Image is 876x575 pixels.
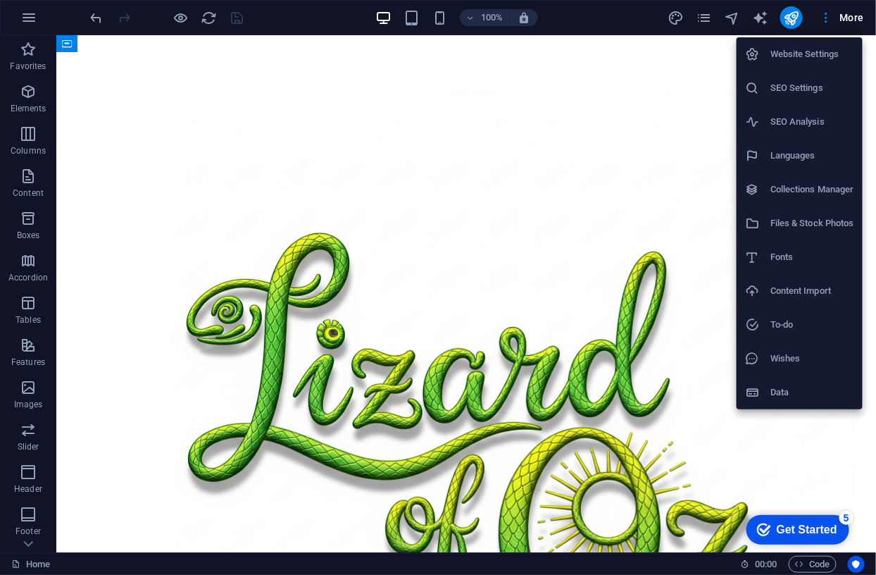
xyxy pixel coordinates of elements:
[770,46,854,63] h6: Website Settings
[104,3,118,17] div: 5
[770,181,854,198] h6: Collections Manager
[770,249,854,266] h6: Fonts
[770,113,854,130] h6: SEO Analysis
[770,384,854,401] h6: Data
[42,16,102,28] div: Get Started
[770,350,854,367] h6: Wishes
[770,215,854,232] h6: Files & Stock Photos
[770,147,854,164] h6: Languages
[770,80,854,97] h6: SEO Settings
[770,316,854,333] h6: To-do
[11,7,114,37] div: Get Started 5 items remaining, 0% complete
[770,283,854,299] h6: Content Import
